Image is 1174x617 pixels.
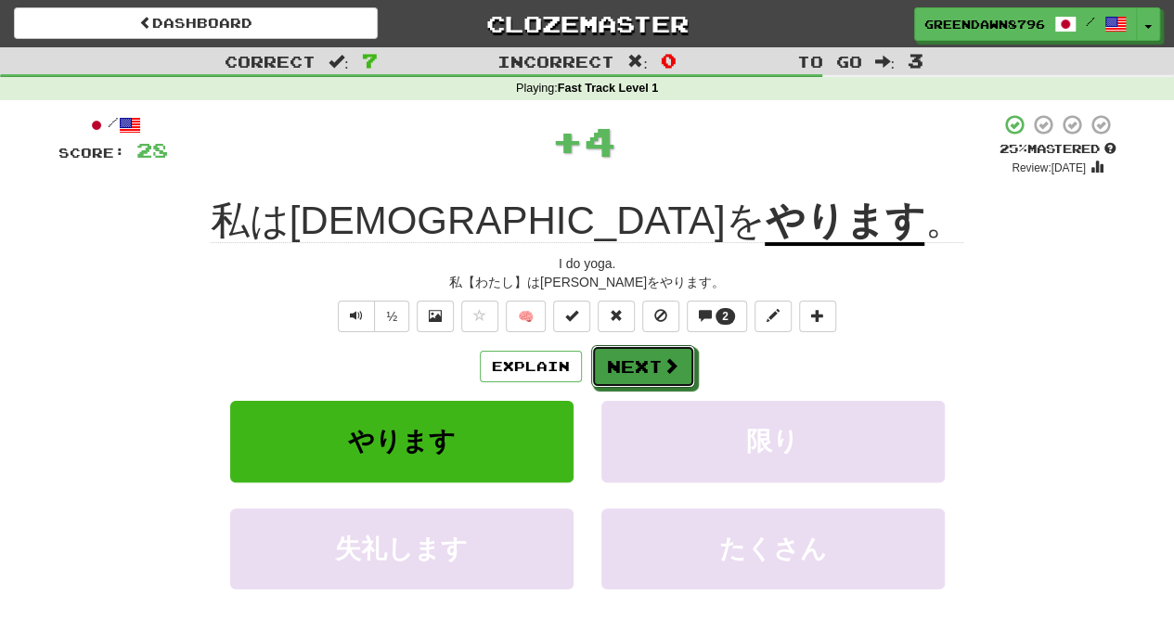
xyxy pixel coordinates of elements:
[627,54,648,70] span: :
[746,427,799,456] span: 限り
[924,199,963,243] span: 。
[58,145,125,161] span: Score:
[558,82,659,95] strong: Fast Track Level 1
[598,301,635,332] button: Reset to 0% Mastered (alt+r)
[1012,161,1086,174] small: Review: [DATE]
[551,113,584,169] span: +
[14,7,378,39] a: Dashboard
[362,49,378,71] span: 7
[642,301,679,332] button: Ignore sentence (alt+i)
[1086,15,1095,28] span: /
[584,118,616,164] span: 4
[914,7,1137,41] a: GreenDawn8796 /
[334,301,409,332] div: Text-to-speech controls
[1000,141,1027,156] span: 25 %
[874,54,895,70] span: :
[908,49,923,71] span: 3
[722,310,729,323] span: 2
[924,16,1045,32] span: GreenDawn8796
[211,199,766,243] span: 私は[DEMOGRAPHIC_DATA]を
[796,52,861,71] span: To go
[338,301,375,332] button: Play sentence audio (ctl+space)
[58,254,1116,273] div: I do yoga.
[480,351,582,382] button: Explain
[755,301,792,332] button: Edit sentence (alt+d)
[58,113,168,136] div: /
[506,301,546,332] button: 🧠
[225,52,316,71] span: Correct
[765,199,924,246] u: やります
[601,508,945,589] button: たくさん
[348,427,456,456] span: やります
[497,52,614,71] span: Incorrect
[335,534,468,563] span: 失礼します
[553,301,590,332] button: Set this sentence to 100% Mastered (alt+m)
[799,301,836,332] button: Add to collection (alt+a)
[461,301,498,332] button: Favorite sentence (alt+f)
[719,534,827,563] span: たくさん
[136,138,168,161] span: 28
[230,401,574,482] button: やります
[687,301,747,332] button: 2
[58,273,1116,291] div: 私【わたし】は[PERSON_NAME]をやります。
[406,7,769,40] a: Clozemaster
[374,301,409,332] button: ½
[591,345,695,388] button: Next
[329,54,349,70] span: :
[1000,141,1116,158] div: Mastered
[601,401,945,482] button: 限り
[230,508,574,589] button: 失礼します
[661,49,677,71] span: 0
[417,301,454,332] button: Show image (alt+x)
